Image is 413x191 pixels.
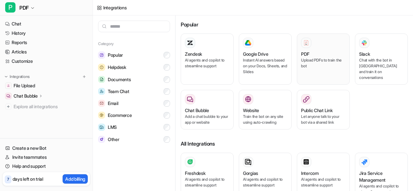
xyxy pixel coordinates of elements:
[243,177,287,188] p: AI agents and copilot to streamline support
[97,4,127,11] a: Integrations
[98,61,170,73] button: HelpdeskHelpdesk
[98,41,170,46] h5: Category
[98,64,105,71] img: Helpdesk
[3,47,90,56] a: Articles
[245,96,251,102] img: Website
[108,124,117,130] span: LMS
[3,29,90,38] a: History
[243,114,287,125] p: Train the bot on any site using auto-crawling
[98,136,105,143] img: Other
[243,107,259,114] h3: Website
[98,73,170,85] button: DocumentsDocuments
[98,88,105,95] img: Team Chat
[13,176,43,182] p: days left on trial
[108,64,126,71] span: Helpdesk
[3,19,90,28] a: Chat
[301,177,346,188] p: AI agents and copilot to streamline support
[98,52,105,59] img: Popular
[3,102,90,111] a: Explore all integrations
[98,133,170,145] button: OtherOther
[243,57,287,75] p: Instant AI answers based on your Docs, Sheets, and Slides
[185,57,229,69] p: AI agents and copilot to streamline support
[181,140,408,148] h3: All Integrations
[98,76,105,83] img: Documents
[108,52,123,58] span: Popular
[65,176,85,182] p: Add billing
[19,3,29,12] span: PDF
[6,94,10,98] img: Chat Bubble
[3,73,32,80] button: Integrations
[108,100,118,107] span: Email
[14,101,87,112] span: Explore all integrations
[14,93,38,99] p: Chat Bubble
[98,109,170,121] button: EcommerceEcommerce
[3,38,90,47] a: Reports
[98,100,105,107] img: Email
[108,112,132,119] span: Ecommerce
[359,51,370,57] h3: Slack
[239,90,292,129] button: WebsiteWebsiteTrain the bot on any site using auto-crawling
[63,174,88,184] button: Add billing
[181,33,234,85] button: ZendeskAI agents and copilot to streamline support
[3,144,90,153] a: Create a new Bot
[108,136,119,143] span: Other
[245,40,251,46] img: Google Drive
[361,39,368,46] img: Slack
[243,51,268,57] h3: Google Drive
[7,177,9,182] p: 7
[98,97,170,109] button: EmailEmail
[355,33,408,85] button: SlackSlackChat with the bot in [GEOGRAPHIC_DATA] and train it on conversations
[185,114,229,125] p: Add a chat bubble to your app or website
[297,90,350,129] button: Public Chat LinkLet anyone talk to your bot via a shared link
[359,170,404,183] h3: Jira Service Management
[301,114,346,125] p: Let anyone talk to your bot via a shared link
[303,40,309,46] img: PDF
[181,21,408,28] h3: Popular
[14,82,35,89] span: File Upload
[185,177,229,188] p: AI agents and copilot to streamline support
[98,49,170,61] button: PopularPopular
[301,107,333,114] h3: Public Chat Link
[6,84,10,88] img: File Upload
[3,81,90,90] a: File UploadFile Upload
[3,153,90,162] a: Invite teammates
[239,33,292,85] button: Google DriveGoogle DriveInstant AI answers based on your Docs, Sheets, and Slides
[10,74,30,79] p: Integrations
[98,121,170,133] button: LMSLMS
[98,124,105,131] img: LMS
[5,103,12,110] img: explore all integrations
[4,74,8,79] img: expand menu
[181,90,234,129] button: Chat BubbleAdd a chat bubble to your app or website
[5,2,15,13] span: P
[98,85,170,97] button: Team ChatTeam Chat
[3,57,90,66] a: Customize
[185,51,202,57] h3: Zendesk
[185,107,209,114] h3: Chat Bubble
[82,74,86,79] img: menu_add.svg
[301,170,319,177] h3: Intercom
[103,4,127,11] div: Integrations
[243,170,258,177] h3: Gorgias
[297,33,350,85] button: PDFPDFUpload PDFs to train the bot
[301,57,346,69] p: Upload PDFs to train the bot
[301,51,309,57] h3: PDF
[108,88,129,95] span: Team Chat
[3,162,90,171] a: Help and support
[98,112,105,119] img: Ecommerce
[359,57,404,81] p: Chat with the bot in [GEOGRAPHIC_DATA] and train it on conversations
[185,170,205,177] h3: Freshdesk
[108,76,131,83] span: Documents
